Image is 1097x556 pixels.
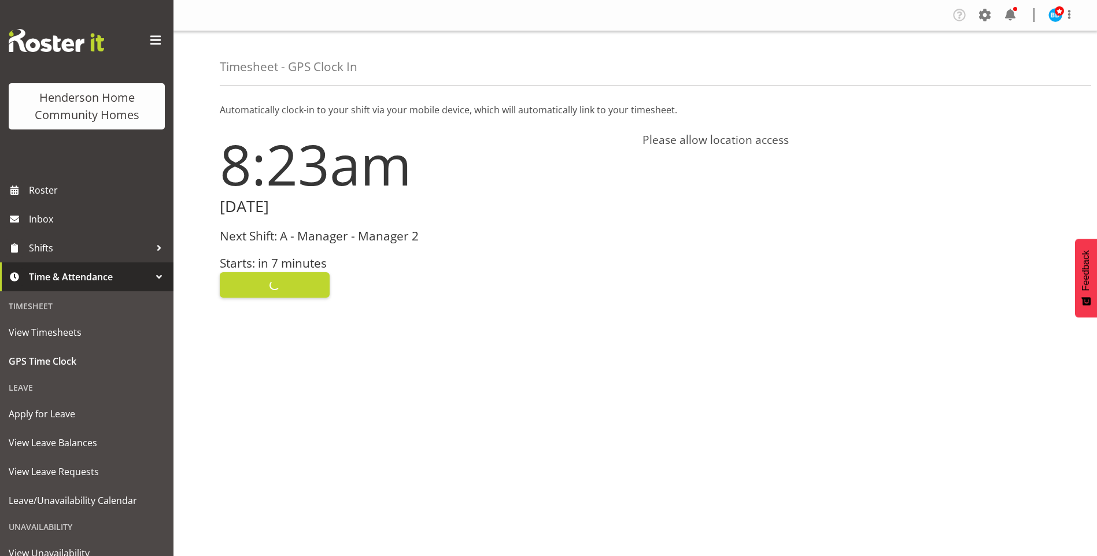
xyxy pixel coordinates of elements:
[3,399,171,428] a: Apply for Leave
[1048,8,1062,22] img: barbara-dunlop8515.jpg
[220,229,629,243] h3: Next Shift: A - Manager - Manager 2
[3,457,171,486] a: View Leave Requests
[220,257,629,270] h3: Starts: in 7 minutes
[20,89,153,124] div: Henderson Home Community Homes
[9,353,165,370] span: GPS Time Clock
[9,324,165,341] span: View Timesheets
[9,492,165,509] span: Leave/Unavailability Calendar
[642,133,1051,147] h4: Please allow location access
[29,239,150,257] span: Shifts
[9,434,165,451] span: View Leave Balances
[220,133,629,195] h1: 8:23am
[3,294,171,318] div: Timesheet
[29,268,150,286] span: Time & Attendance
[9,405,165,422] span: Apply for Leave
[3,376,171,399] div: Leave
[220,103,1051,117] p: Automatically clock-in to your shift via your mobile device, which will automatically link to you...
[9,463,165,480] span: View Leave Requests
[3,347,171,376] a: GPS Time Clock
[1081,250,1091,291] span: Feedback
[3,318,171,347] a: View Timesheets
[3,486,171,515] a: Leave/Unavailability Calendar
[3,515,171,539] div: Unavailability
[9,29,104,52] img: Rosterit website logo
[3,428,171,457] a: View Leave Balances
[29,181,168,199] span: Roster
[220,60,357,73] h4: Timesheet - GPS Clock In
[1075,239,1097,317] button: Feedback - Show survey
[29,210,168,228] span: Inbox
[220,198,629,216] h2: [DATE]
